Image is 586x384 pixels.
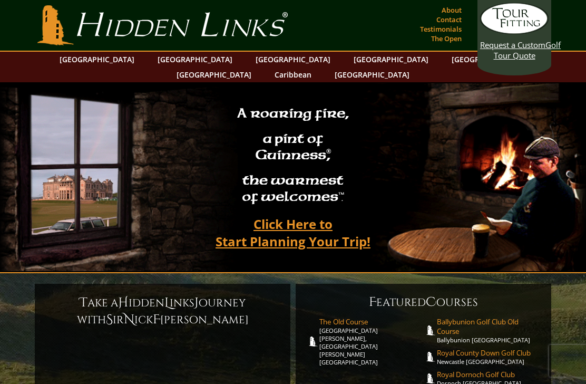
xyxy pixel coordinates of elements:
a: [GEOGRAPHIC_DATA] [152,52,238,67]
a: [GEOGRAPHIC_DATA] [54,52,140,67]
span: J [194,294,199,311]
span: F [153,311,160,328]
span: Ballybunion Golf Club Old Course [437,317,541,336]
span: C [426,294,436,311]
a: [GEOGRAPHIC_DATA] [348,52,434,67]
h6: eatured ourses [306,294,541,311]
span: H [118,294,129,311]
a: Caribbean [269,67,317,82]
span: F [369,294,376,311]
a: [GEOGRAPHIC_DATA] [446,52,532,67]
h6: ake a idden inks ourney with ir ick [PERSON_NAME] [45,294,280,328]
span: N [124,311,134,328]
span: T [80,294,87,311]
a: [GEOGRAPHIC_DATA] [250,52,336,67]
span: L [164,294,170,311]
span: S [106,311,113,328]
a: Request a CustomGolf Tour Quote [480,3,549,61]
a: [GEOGRAPHIC_DATA] [171,67,257,82]
a: Royal County Down Golf ClubNewcastle [GEOGRAPHIC_DATA] [437,348,541,366]
a: The Old Course[GEOGRAPHIC_DATA][PERSON_NAME], [GEOGRAPHIC_DATA][PERSON_NAME] [GEOGRAPHIC_DATA] [319,317,424,366]
a: About [439,3,464,17]
span: Royal County Down Golf Club [437,348,541,358]
a: [GEOGRAPHIC_DATA] [329,67,415,82]
a: Testimonials [417,22,464,36]
span: Royal Dornoch Golf Club [437,370,541,379]
a: Ballybunion Golf Club Old CourseBallybunion [GEOGRAPHIC_DATA] [437,317,541,344]
span: Request a Custom [480,40,545,50]
a: The Open [428,31,464,46]
h2: A roaring fire, a pint of Guinness , the warmest of welcomes™. [230,101,356,212]
span: The Old Course [319,317,424,327]
a: Click Here toStart Planning Your Trip! [205,212,381,254]
a: Contact [434,12,464,27]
